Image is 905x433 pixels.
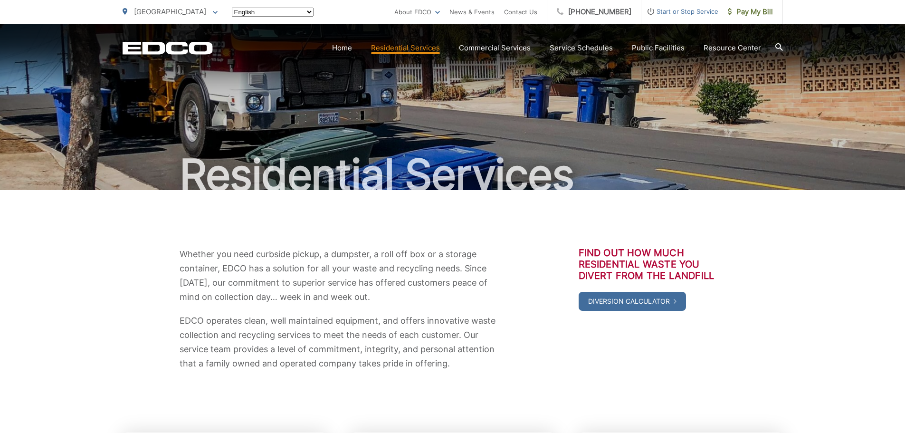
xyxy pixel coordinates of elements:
p: EDCO operates clean, well maintained equipment, and offers innovative waste collection and recycl... [180,314,498,371]
a: Commercial Services [459,42,531,54]
h1: Residential Services [123,151,783,199]
a: Resource Center [704,42,761,54]
span: Pay My Bill [728,6,773,18]
select: Select a language [232,8,314,17]
a: Contact Us [504,6,537,18]
a: About EDCO [394,6,440,18]
a: Public Facilities [632,42,685,54]
span: [GEOGRAPHIC_DATA] [134,7,206,16]
a: EDCD logo. Return to the homepage. [123,41,213,55]
a: News & Events [449,6,495,18]
a: Residential Services [371,42,440,54]
a: Service Schedules [550,42,613,54]
h3: Find out how much residential waste you divert from the landfill [579,247,726,281]
a: Diversion Calculator [579,292,686,311]
p: Whether you need curbside pickup, a dumpster, a roll off box or a storage container, EDCO has a s... [180,247,498,304]
a: Home [332,42,352,54]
